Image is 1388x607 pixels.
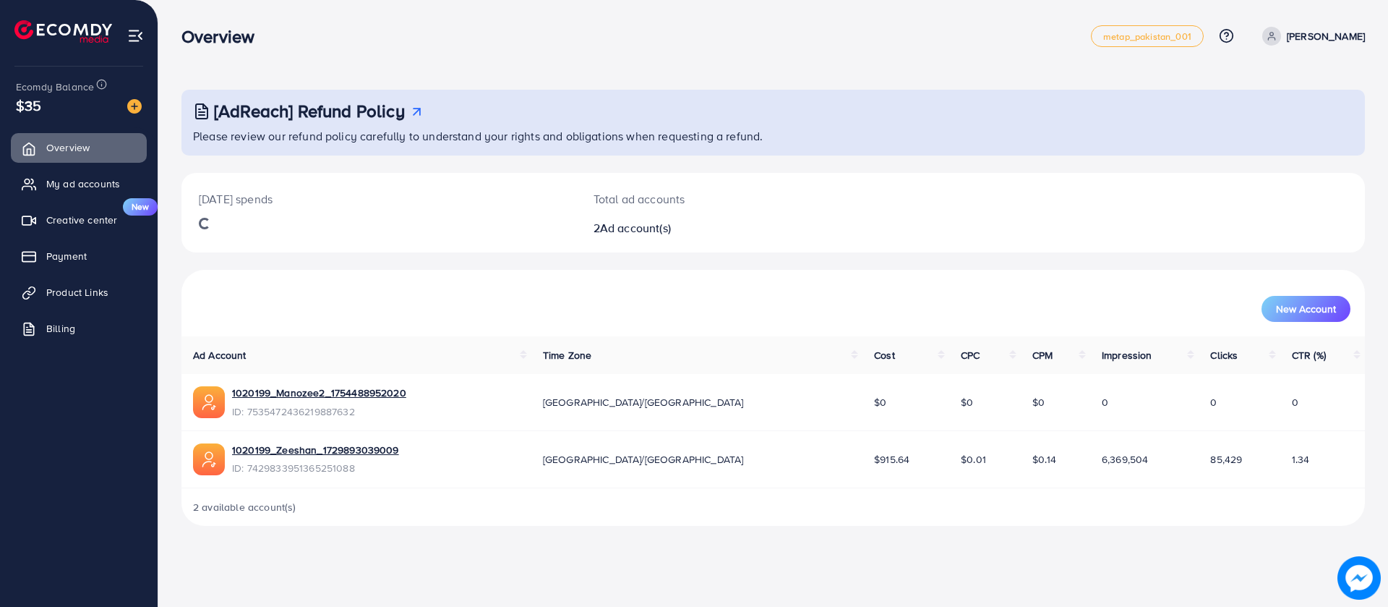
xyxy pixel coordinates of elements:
span: Ad Account [193,348,247,362]
span: 2 available account(s) [193,500,296,514]
a: Creative centerNew [11,205,147,234]
span: Time Zone [543,348,591,362]
p: [PERSON_NAME] [1287,27,1365,45]
span: Cost [874,348,895,362]
span: Creative center [46,213,117,227]
a: Product Links [11,278,147,307]
span: 1.34 [1292,452,1310,467]
span: $915.64 [874,452,909,467]
span: 0 [1102,395,1108,409]
span: Billing [46,321,75,336]
span: Ecomdy Balance [16,80,94,94]
img: ic-ads-acc.e4c84228.svg [193,443,225,475]
a: Billing [11,314,147,343]
span: Ad account(s) [600,220,671,236]
span: Clicks [1210,348,1238,362]
span: $35 [16,95,41,116]
span: New Account [1276,304,1336,314]
span: CPC [961,348,980,362]
p: [DATE] spends [199,190,559,208]
span: Impression [1102,348,1152,362]
span: $0 [1032,395,1045,409]
span: My ad accounts [46,177,120,191]
span: metap_pakistan_001 [1103,32,1191,41]
span: CTR (%) [1292,348,1326,362]
img: ic-ads-acc.e4c84228.svg [193,386,225,418]
span: 85,429 [1210,452,1242,467]
a: My ad accounts [11,169,147,198]
span: ID: 7535472436219887632 [232,404,406,419]
button: New Account [1261,296,1350,322]
a: Overview [11,133,147,162]
a: metap_pakistan_001 [1091,25,1204,47]
a: Payment [11,242,147,271]
h2: 2 [594,221,854,235]
img: image [1337,556,1381,600]
span: [GEOGRAPHIC_DATA]/[GEOGRAPHIC_DATA] [543,395,744,409]
p: Please review our refund policy carefully to understand your rights and obligations when requesti... [193,127,1356,145]
h3: Overview [181,26,266,47]
h3: [AdReach] Refund Policy [214,101,405,122]
p: Total ad accounts [594,190,854,208]
span: Payment [46,249,87,263]
img: menu [127,27,144,44]
span: ID: 7429833951365251088 [232,461,399,475]
span: $0.14 [1032,452,1056,467]
img: logo [14,20,112,43]
span: [GEOGRAPHIC_DATA]/[GEOGRAPHIC_DATA] [543,452,744,467]
a: 1020199_Zeeshan_1729893039009 [232,443,399,457]
span: 6,369,504 [1102,452,1148,467]
span: $0 [874,395,886,409]
a: [PERSON_NAME] [1256,27,1365,46]
span: Product Links [46,285,108,300]
span: Overview [46,140,90,155]
span: CPM [1032,348,1053,362]
span: $0.01 [961,452,986,467]
a: 1020199_Manozee2_1754488952020 [232,386,406,400]
span: 0 [1292,395,1298,409]
span: 0 [1210,395,1217,409]
span: $0 [961,395,973,409]
span: New [123,198,158,216]
img: image [127,99,142,114]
